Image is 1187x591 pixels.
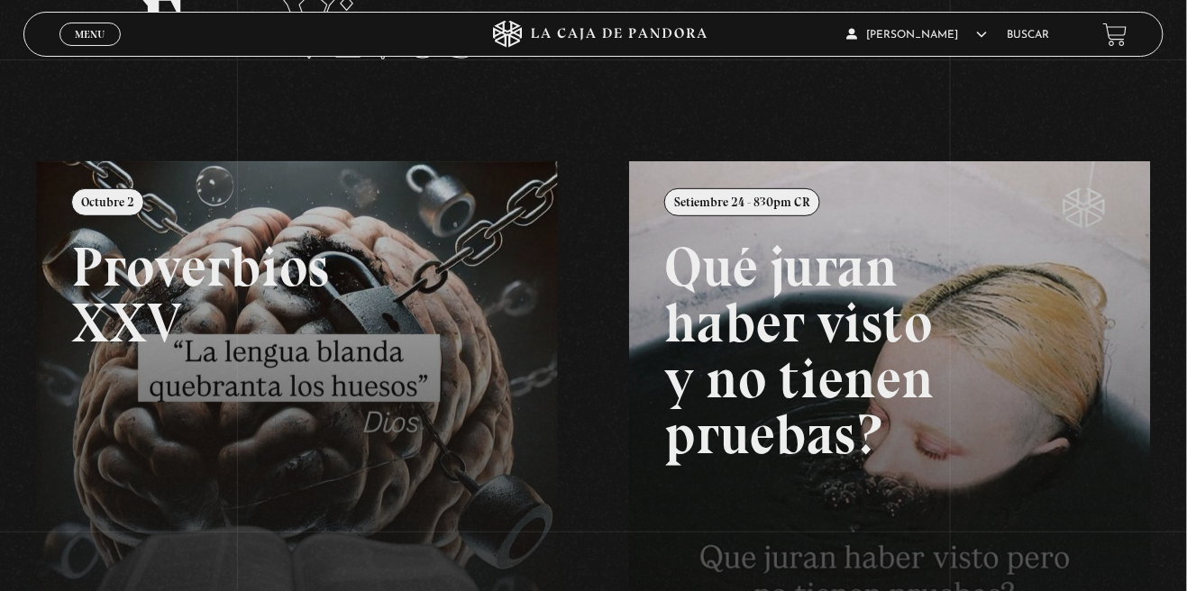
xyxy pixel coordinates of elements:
span: Menu [75,29,105,40]
span: Cerrar [69,44,112,57]
span: [PERSON_NAME] [846,30,987,41]
a: Buscar [1007,30,1049,41]
a: View your shopping cart [1103,23,1128,47]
